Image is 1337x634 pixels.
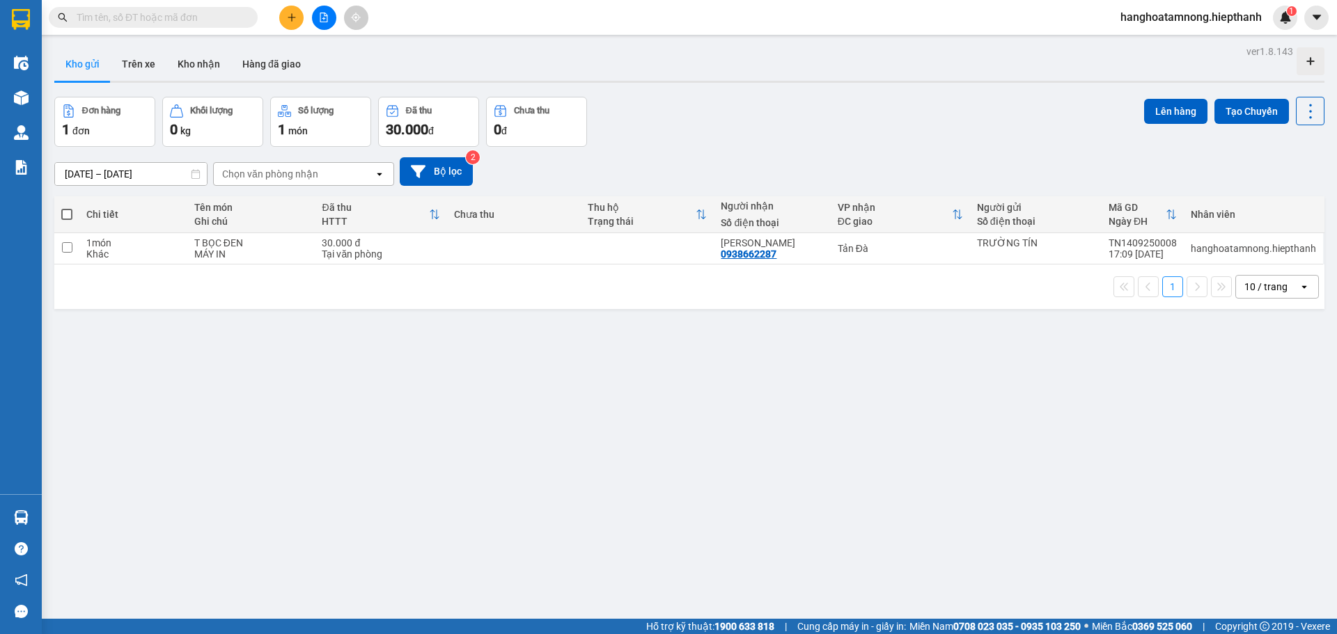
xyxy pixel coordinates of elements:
svg: open [374,168,385,180]
div: Số điện thoại [721,217,823,228]
span: plus [287,13,297,22]
div: Tại văn phòng [322,248,439,260]
button: Hàng đã giao [231,47,312,81]
div: Đã thu [406,106,432,116]
span: Hỗ trợ kỹ thuật: [646,619,774,634]
sup: 2 [466,150,480,164]
button: 1 [1162,276,1183,297]
span: ⚪️ [1084,624,1088,629]
span: question-circle [15,542,28,555]
div: Chọn văn phòng nhận [222,167,318,181]
div: Người nhận [721,200,823,212]
div: Người gửi [977,202,1095,213]
button: Khối lượng0kg [162,97,263,147]
div: Số lượng [298,106,334,116]
img: solution-icon [14,160,29,175]
input: Tìm tên, số ĐT hoặc mã đơn [77,10,241,25]
strong: 0369 525 060 [1132,621,1192,632]
span: message [15,605,28,618]
div: Chi tiết [86,209,180,220]
button: aim [344,6,368,30]
input: Select a date range. [55,163,207,185]
div: Tên món [194,202,308,213]
div: Đơn hàng [82,106,120,116]
div: ĐC giao [838,216,952,227]
th: Toggle SortBy [581,196,714,233]
div: Tạo kho hàng mới [1297,47,1324,75]
span: Miền Nam [909,619,1081,634]
div: Khác [86,248,180,260]
div: hanghoatamnong.hiepthanh [1191,243,1316,254]
span: search [58,13,68,22]
div: MÁY IN [194,248,308,260]
div: Chưa thu [454,209,574,220]
th: Toggle SortBy [831,196,970,233]
strong: 0708 023 035 - 0935 103 250 [953,621,1081,632]
span: đ [428,125,434,136]
span: 1 [62,121,70,138]
span: aim [351,13,361,22]
span: 30.000 [386,121,428,138]
button: file-add [312,6,336,30]
span: Miền Bắc [1092,619,1192,634]
div: ver 1.8.143 [1246,44,1293,59]
div: HTTT [322,216,428,227]
button: Trên xe [111,47,166,81]
th: Toggle SortBy [315,196,446,233]
span: đ [501,125,507,136]
div: Tản Đà [838,243,963,254]
strong: 1900 633 818 [714,621,774,632]
span: 0 [494,121,501,138]
div: Số điện thoại [977,216,1095,227]
button: Bộ lọc [400,157,473,186]
img: warehouse-icon [14,56,29,70]
span: notification [15,573,28,587]
div: 1 món [86,237,180,248]
button: Chưa thu0đ [486,97,587,147]
button: Số lượng1món [270,97,371,147]
span: món [288,125,308,136]
div: Khối lượng [190,106,233,116]
span: Cung cấp máy in - giấy in: [797,619,906,634]
div: Chưa thu [514,106,549,116]
div: 0938662287 [721,248,776,260]
span: | [785,619,787,634]
img: icon-new-feature [1279,11,1292,24]
div: ANH PHƯƠNG [721,237,823,248]
div: Ngày ĐH [1109,216,1166,227]
button: Lên hàng [1144,99,1207,124]
span: 0 [170,121,178,138]
div: TRƯỜNG TÍN [977,237,1095,248]
div: T BỌC ĐEN [194,237,308,248]
span: caret-down [1311,11,1323,24]
span: kg [180,125,191,136]
div: Mã GD [1109,202,1166,213]
div: Trạng thái [588,216,696,227]
svg: open [1299,281,1310,292]
span: hanghoatamnong.hiepthanh [1109,8,1273,26]
img: warehouse-icon [14,125,29,140]
div: 17:09 [DATE] [1109,248,1177,260]
div: Đã thu [322,202,428,213]
span: đơn [72,125,90,136]
img: logo-vxr [12,9,30,30]
button: Kho gửi [54,47,111,81]
span: 1 [1289,6,1294,16]
div: Thu hộ [588,202,696,213]
img: warehouse-icon [14,510,29,525]
span: file-add [319,13,329,22]
button: caret-down [1304,6,1329,30]
img: warehouse-icon [14,90,29,105]
sup: 1 [1287,6,1297,16]
div: 10 / trang [1244,280,1288,294]
button: Kho nhận [166,47,231,81]
span: | [1203,619,1205,634]
th: Toggle SortBy [1102,196,1184,233]
div: TN1409250008 [1109,237,1177,248]
span: 1 [278,121,286,138]
div: Ghi chú [194,216,308,227]
div: 30.000 đ [322,237,439,248]
button: Đơn hàng1đơn [54,97,155,147]
div: VP nhận [838,202,952,213]
span: copyright [1260,621,1269,631]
